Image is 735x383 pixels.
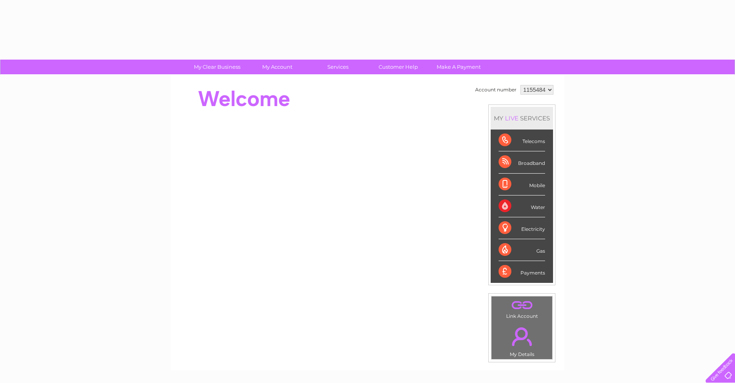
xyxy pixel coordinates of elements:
[503,114,520,122] div: LIVE
[499,151,545,173] div: Broadband
[499,130,545,151] div: Telecoms
[499,174,545,195] div: Mobile
[426,60,491,74] a: Make A Payment
[491,296,553,321] td: Link Account
[245,60,310,74] a: My Account
[493,323,550,350] a: .
[493,298,550,312] a: .
[473,83,518,97] td: Account number
[305,60,371,74] a: Services
[499,195,545,217] div: Water
[366,60,431,74] a: Customer Help
[499,239,545,261] div: Gas
[491,321,553,360] td: My Details
[491,107,553,130] div: MY SERVICES
[499,261,545,282] div: Payments
[184,60,250,74] a: My Clear Business
[499,217,545,239] div: Electricity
